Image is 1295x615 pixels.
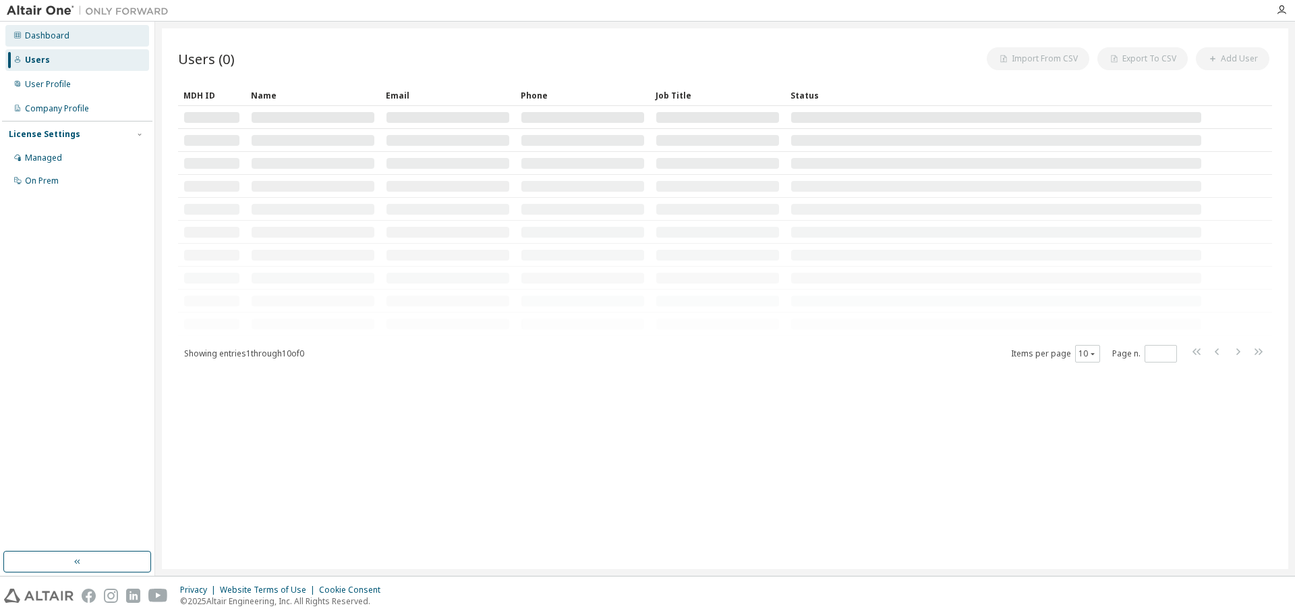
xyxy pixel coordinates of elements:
[1078,348,1097,359] button: 10
[25,153,62,163] div: Managed
[386,84,510,106] div: Email
[220,585,319,595] div: Website Terms of Use
[180,585,220,595] div: Privacy
[521,84,645,106] div: Phone
[656,84,780,106] div: Job Title
[184,348,304,359] span: Showing entries 1 through 10 of 0
[7,4,175,18] img: Altair One
[319,585,388,595] div: Cookie Consent
[183,84,240,106] div: MDH ID
[9,129,80,140] div: License Settings
[1112,345,1177,363] span: Page n.
[126,589,140,603] img: linkedin.svg
[82,589,96,603] img: facebook.svg
[148,589,168,603] img: youtube.svg
[987,47,1089,70] button: Import From CSV
[25,176,59,186] div: On Prem
[1011,345,1100,363] span: Items per page
[1097,47,1188,70] button: Export To CSV
[790,84,1202,106] div: Status
[4,589,74,603] img: altair_logo.svg
[1196,47,1269,70] button: Add User
[25,79,71,90] div: User Profile
[251,84,375,106] div: Name
[104,589,118,603] img: instagram.svg
[25,30,69,41] div: Dashboard
[25,103,89,114] div: Company Profile
[25,55,50,65] div: Users
[180,595,388,607] p: © 2025 Altair Engineering, Inc. All Rights Reserved.
[178,49,235,68] span: Users (0)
